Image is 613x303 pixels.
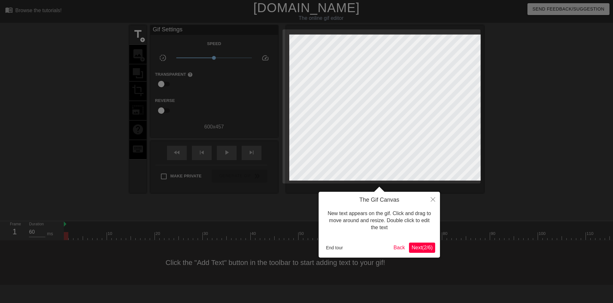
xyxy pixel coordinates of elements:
[323,197,435,204] h4: The Gif Canvas
[323,204,435,238] div: New text appears on the gif. Click and drag to move around and resize. Double click to edit the text
[409,243,435,253] button: Next
[391,243,408,253] button: Back
[412,245,433,250] span: Next ( 2 / 6 )
[426,192,440,206] button: Close
[323,243,345,252] button: End tour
